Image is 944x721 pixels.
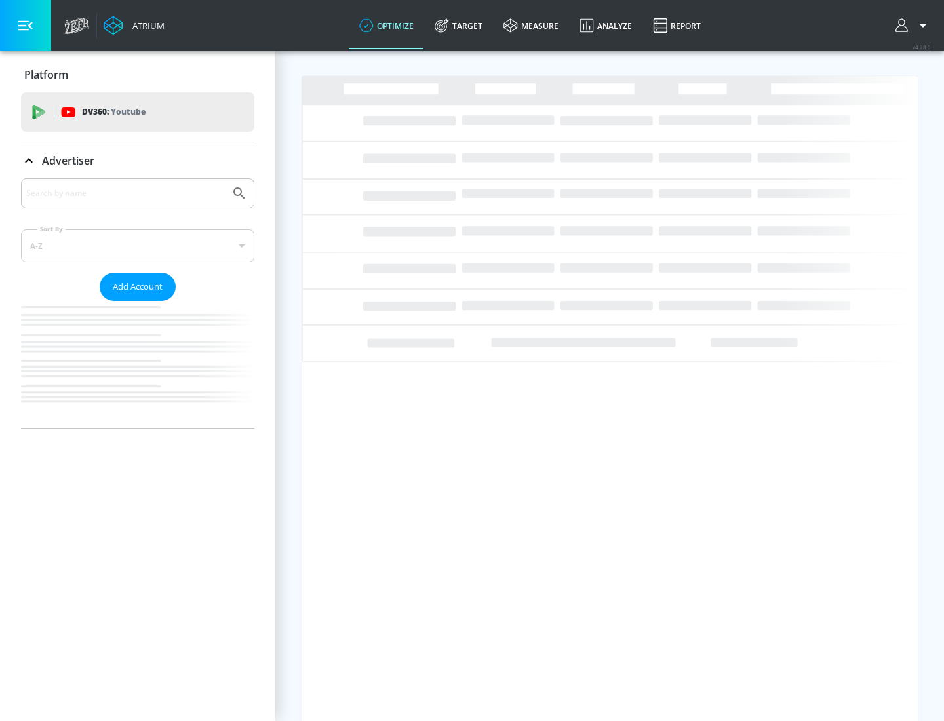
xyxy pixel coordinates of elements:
[100,273,176,301] button: Add Account
[127,20,165,31] div: Atrium
[24,68,68,82] p: Platform
[349,2,424,49] a: optimize
[493,2,569,49] a: measure
[111,105,146,119] p: Youtube
[21,142,254,179] div: Advertiser
[21,92,254,132] div: DV360: Youtube
[21,229,254,262] div: A-Z
[21,56,254,93] div: Platform
[104,16,165,35] a: Atrium
[642,2,711,49] a: Report
[26,185,225,202] input: Search by name
[37,225,66,233] label: Sort By
[424,2,493,49] a: Target
[569,2,642,49] a: Analyze
[82,105,146,119] p: DV360:
[21,178,254,428] div: Advertiser
[113,279,163,294] span: Add Account
[42,153,94,168] p: Advertiser
[913,43,931,50] span: v 4.28.0
[21,301,254,428] nav: list of Advertiser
